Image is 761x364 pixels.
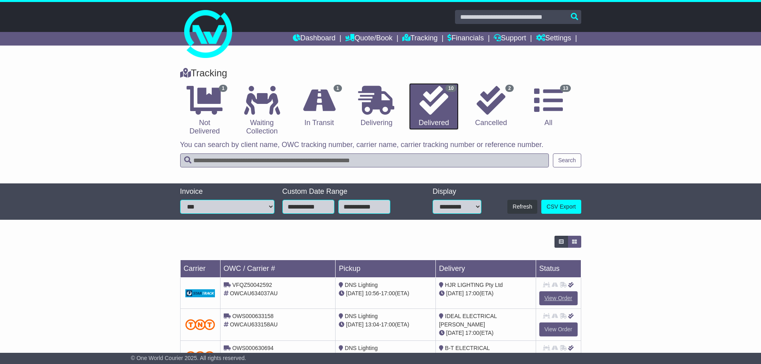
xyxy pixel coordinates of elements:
[541,200,581,214] a: CSV Export
[539,291,578,305] a: View Order
[336,260,436,278] td: Pickup
[435,260,536,278] td: Delivery
[230,290,278,296] span: OWCAU634037AU
[439,345,490,360] span: B-T ELECTRICAL WHOLESALERS
[445,282,503,288] span: HJR LIGHTING Pty Ltd
[346,321,364,328] span: [DATE]
[365,321,379,328] span: 13:04
[232,345,274,351] span: OWS000630694
[465,330,479,336] span: 17:00
[180,187,274,196] div: Invoice
[439,289,533,298] div: (ETA)
[237,83,286,139] a: Waiting Collection
[365,290,379,296] span: 10:56
[345,345,378,351] span: DNS Lighting
[505,85,514,92] span: 2
[465,290,479,296] span: 17:00
[402,32,437,46] a: Tracking
[185,289,215,297] img: GetCarrierServiceDarkLogo
[536,260,581,278] td: Status
[282,187,411,196] div: Custom Date Range
[176,68,585,79] div: Tracking
[293,32,336,46] a: Dashboard
[185,351,215,362] img: TNT_Domestic.png
[345,32,392,46] a: Quote/Book
[507,200,537,214] button: Refresh
[446,290,464,296] span: [DATE]
[345,282,378,288] span: DNS Lighting
[433,187,481,196] div: Display
[180,83,229,139] a: 1 Not Delivered
[536,32,571,46] a: Settings
[539,322,578,336] a: View Order
[339,320,432,329] div: - (ETA)
[219,85,227,92] span: 1
[467,83,516,130] a: 2 Cancelled
[381,290,395,296] span: 17:00
[232,282,272,288] span: VFQZ50042592
[294,83,344,130] a: 1 In Transit
[381,321,395,328] span: 17:00
[494,32,526,46] a: Support
[180,260,220,278] td: Carrier
[439,329,533,337] div: (ETA)
[439,313,497,328] span: IDEAL ELECTRICAL [PERSON_NAME]
[345,313,378,319] span: DNS Lighting
[445,85,456,92] span: 10
[352,83,401,130] a: Delivering
[339,289,432,298] div: - (ETA)
[524,83,573,130] a: 13 All
[346,290,364,296] span: [DATE]
[232,313,274,319] span: OWS000633158
[185,319,215,330] img: TNT_Domestic.png
[131,355,246,361] span: © One World Courier 2025. All rights reserved.
[446,330,464,336] span: [DATE]
[560,85,571,92] span: 13
[409,83,458,130] a: 10 Delivered
[230,321,278,328] span: OWCAU633158AU
[553,153,581,167] button: Search
[220,260,336,278] td: OWC / Carrier #
[447,32,484,46] a: Financials
[180,141,581,149] p: You can search by client name, OWC tracking number, carrier name, carrier tracking number or refe...
[334,85,342,92] span: 1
